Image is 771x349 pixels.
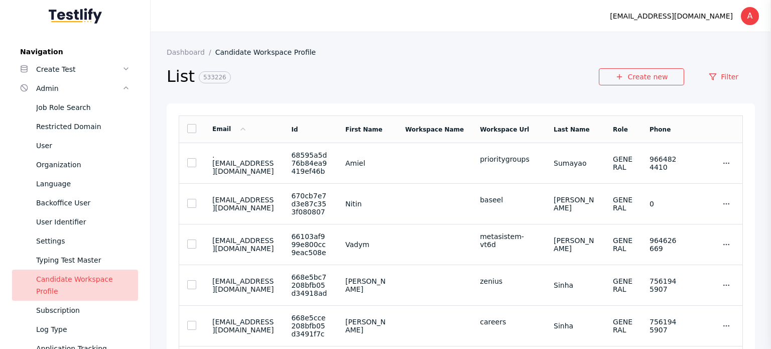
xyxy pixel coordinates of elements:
td: Workspace Url [472,116,546,143]
span: 533226 [199,71,231,83]
div: Job Role Search [36,101,130,113]
a: First Name [345,126,382,133]
div: Create Test [36,63,122,75]
div: User [36,140,130,152]
div: [EMAIL_ADDRESS][DOMAIN_NAME] [610,10,733,22]
a: Create new [599,68,684,85]
section: 7561945907 [650,277,678,293]
section: [EMAIL_ADDRESS][DOMAIN_NAME] [212,196,275,212]
a: Settings [12,231,138,251]
section: GENERAL [613,196,633,212]
a: Phone [650,126,671,133]
section: Amiel [345,159,389,167]
section: [EMAIL_ADDRESS][DOMAIN_NAME] [212,237,275,253]
div: A [741,7,759,25]
div: Settings [36,235,130,247]
section: GENERAL [613,155,633,171]
div: Backoffice User [36,197,130,209]
a: Job Role Search [12,98,138,117]
a: Last Name [554,126,590,133]
div: Restricted Domain [36,121,130,133]
a: Role [613,126,628,133]
section: 668e5bc7208bfb05d34918ad [291,273,329,297]
section: GENERAL [613,318,633,334]
section: [PERSON_NAME] [554,196,597,212]
section: 0 [650,200,678,208]
section: 670cb7e7d3e87c353f080807 [291,192,329,216]
section: GENERAL [613,237,633,253]
section: [EMAIL_ADDRESS][DOMAIN_NAME] [212,318,275,334]
section: 9664824410 [650,155,678,171]
a: Backoffice User [12,193,138,212]
div: Log Type [36,323,130,335]
label: Navigation [12,48,138,56]
section: [EMAIL_ADDRESS][DOMAIN_NAME] [212,277,275,293]
section: Nitin [345,200,389,208]
section: 68595a5d76b84ea9419ef46b [291,151,329,175]
a: Restricted Domain [12,117,138,136]
div: Admin [36,82,122,94]
a: Dashboard [167,48,215,56]
section: GENERAL [613,277,633,293]
section: .[EMAIL_ADDRESS][DOMAIN_NAME] [212,151,275,175]
a: Typing Test Master [12,251,138,270]
a: Log Type [12,320,138,339]
div: Typing Test Master [36,254,130,266]
section: Sumayao [554,159,597,167]
a: Id [291,126,298,133]
div: Language [36,178,130,190]
div: zenius [480,277,538,285]
section: 66103af999e800cc9eac508e [291,232,329,257]
div: careers [480,318,538,326]
a: Filter [692,68,755,85]
a: User [12,136,138,155]
section: [PERSON_NAME] [345,277,389,293]
a: Candidate Workspace Profile [215,48,324,56]
td: Workspace Name [397,116,472,143]
a: Organization [12,155,138,174]
a: User Identifier [12,212,138,231]
div: baseel [480,196,538,204]
a: Candidate Workspace Profile [12,270,138,301]
div: Organization [36,159,130,171]
a: Email [212,126,247,133]
div: metasistem-vt6d [480,232,538,249]
section: Sinha [554,281,597,289]
div: Subscription [36,304,130,316]
a: Language [12,174,138,193]
img: Testlify - Backoffice [49,8,102,24]
section: [PERSON_NAME] [345,318,389,334]
div: User Identifier [36,216,130,228]
section: Sinha [554,322,597,330]
a: Subscription [12,301,138,320]
section: 668e5cce208bfb05d3491f7c [291,314,329,338]
section: 964626669 [650,237,678,253]
section: Vadym [345,241,389,249]
h2: List [167,66,599,87]
div: prioritygroups [480,155,538,163]
section: 7561945907 [650,318,678,334]
section: [PERSON_NAME] [554,237,597,253]
div: Candidate Workspace Profile [36,273,130,297]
